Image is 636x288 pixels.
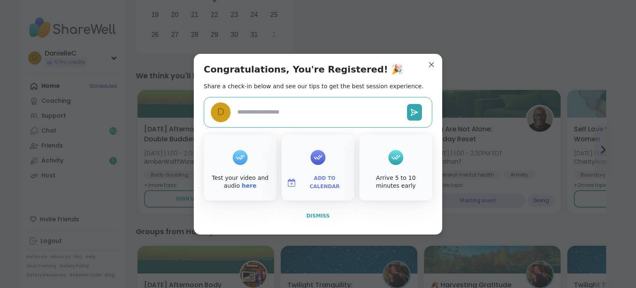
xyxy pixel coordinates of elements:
[306,213,330,219] span: Dismiss
[361,174,431,190] div: Arrive 5 to 10 minutes early
[204,64,402,75] h1: Congratulations, You're Registered! 🎉
[204,207,432,225] button: Dismiss
[242,182,257,189] a: here
[287,178,296,188] img: ShareWell Logomark
[283,174,353,191] button: Add to Calendar
[204,82,424,90] h2: Share a check-in below and see our tips to get the best session experience.
[300,174,349,191] span: Add to Calendar
[205,174,275,190] div: Test your video and audio
[217,105,224,119] span: D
